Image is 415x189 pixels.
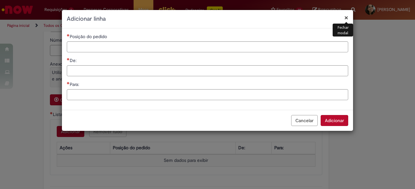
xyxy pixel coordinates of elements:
[67,41,348,52] input: Posição do pedido
[333,24,353,37] div: Fechar modal
[67,58,70,60] span: Necessários
[67,65,348,76] input: De:
[344,14,348,21] button: Fechar modal
[70,58,78,63] span: De:
[70,81,80,87] span: Para:
[67,34,70,37] span: Necessários
[67,15,348,23] h2: Adicionar linha
[321,115,348,126] button: Adicionar
[67,89,348,100] input: Para:
[291,115,318,126] button: Cancelar
[70,34,108,39] span: Posição do pedido
[67,82,70,84] span: Necessários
